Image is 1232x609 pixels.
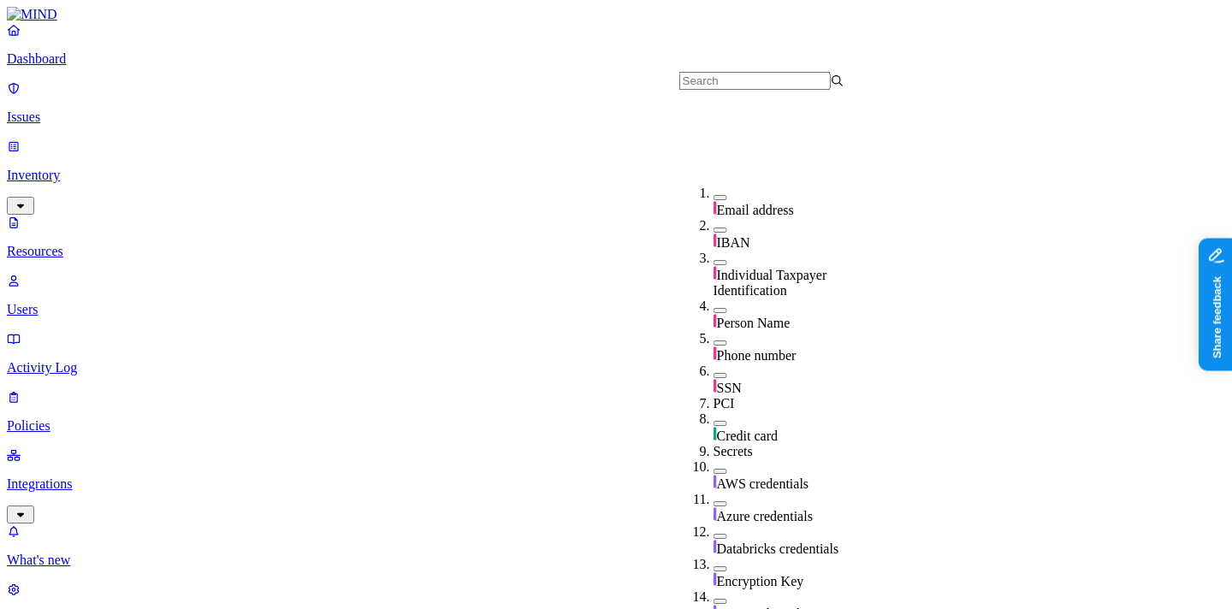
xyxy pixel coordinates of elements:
a: Policies [7,389,1225,434]
span: SSN [717,381,742,395]
p: Integrations [7,476,1225,492]
p: Issues [7,109,1225,125]
a: Dashboard [7,22,1225,67]
p: What's new [7,553,1225,568]
img: pii-line [714,379,717,393]
a: What's new [7,523,1225,568]
img: secret-line [714,540,717,553]
p: Users [7,302,1225,317]
span: Azure credentials [717,509,813,523]
img: pii-line [714,346,717,360]
span: Individual Taxpayer Identification [714,268,827,298]
img: pci-line [714,427,717,440]
a: Inventory [7,139,1225,212]
div: PCI [714,396,879,411]
img: pii-line [714,314,717,328]
span: Databricks credentials [717,541,839,556]
a: MIND [7,7,1225,22]
img: pii-line [714,201,717,215]
a: Activity Log [7,331,1225,375]
p: Resources [7,244,1225,259]
img: MIND [7,7,57,22]
div: Secrets [714,444,879,459]
span: Encryption Key [717,574,804,588]
img: pii-line [714,266,717,280]
span: AWS credentials [717,476,809,491]
span: Email address [717,203,794,217]
input: Search [679,72,831,90]
img: secret-line [714,507,717,521]
a: Issues [7,80,1225,125]
span: Credit card [717,429,779,443]
p: Activity Log [7,360,1225,375]
p: Inventory [7,168,1225,183]
a: Integrations [7,447,1225,521]
span: Phone number [717,348,797,363]
img: secret-line [714,572,717,586]
a: Users [7,273,1225,317]
img: secret-line [714,475,717,488]
img: pii-line [714,234,717,247]
p: Policies [7,418,1225,434]
span: IBAN [717,235,750,250]
span: Person Name [717,316,791,330]
p: Dashboard [7,51,1225,67]
a: Resources [7,215,1225,259]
